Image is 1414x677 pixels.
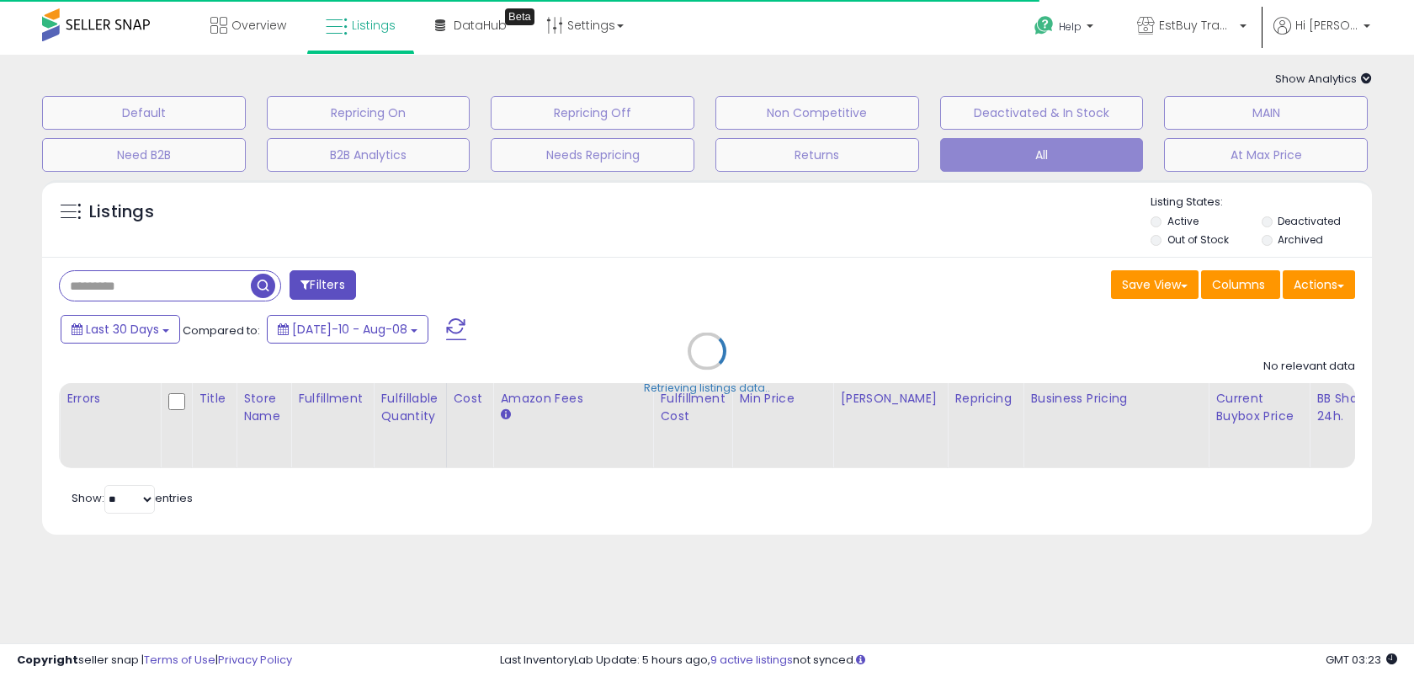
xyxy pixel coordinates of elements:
[1164,96,1368,130] button: MAIN
[1275,71,1372,87] span: Show Analytics
[17,653,292,669] div: seller snap | |
[42,138,246,172] button: Need B2B
[1159,17,1235,34] span: EstBuy Trading
[1059,19,1082,34] span: Help
[267,96,470,130] button: Repricing On
[1164,138,1368,172] button: At Max Price
[715,138,919,172] button: Returns
[1034,15,1055,36] i: Get Help
[940,138,1144,172] button: All
[1021,3,1110,55] a: Help
[267,138,470,172] button: B2B Analytics
[17,652,78,668] strong: Copyright
[710,652,793,668] a: 9 active listings
[1295,17,1358,34] span: Hi [PERSON_NAME]
[491,138,694,172] button: Needs Repricing
[352,17,396,34] span: Listings
[1326,652,1397,668] span: 2025-09-8 03:23 GMT
[144,652,215,668] a: Terms of Use
[500,653,1397,669] div: Last InventoryLab Update: 5 hours ago, not synced.
[42,96,246,130] button: Default
[715,96,919,130] button: Non Competitive
[940,96,1144,130] button: Deactivated & In Stock
[505,8,534,25] div: Tooltip anchor
[231,17,286,34] span: Overview
[1273,17,1370,55] a: Hi [PERSON_NAME]
[218,652,292,668] a: Privacy Policy
[644,381,770,396] div: Retrieving listings data..
[491,96,694,130] button: Repricing Off
[856,654,865,665] i: Click here to read more about un-synced listings.
[454,17,507,34] span: DataHub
